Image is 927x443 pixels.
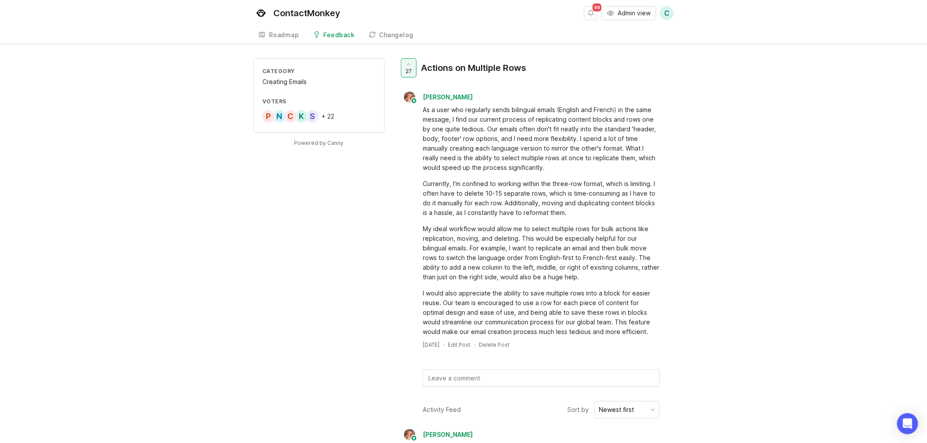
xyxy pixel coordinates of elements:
[379,32,414,38] div: Changelog
[269,32,299,38] div: Roadmap
[423,341,439,348] time: [DATE]
[273,9,340,18] div: ContactMonkey
[664,8,669,18] span: C
[593,4,601,11] span: 99
[322,113,334,120] div: + 22
[423,224,660,282] div: My ideal workflow would allow me to select multiple rows for bulk actions like replication, movin...
[660,6,674,20] button: C
[474,341,475,348] div: ·
[423,179,660,218] div: Currently, I'm confined to working within the three-row format, which is limiting. I often have t...
[399,91,480,103] a: Bronwen W[PERSON_NAME]
[406,67,412,75] span: 27
[293,138,345,148] a: Powered by Canny
[262,98,375,105] div: Voters
[423,405,461,415] div: Activity Feed
[262,109,276,123] div: P
[567,405,589,415] span: Sort by
[411,98,418,104] img: member badge
[305,109,319,123] div: S
[294,109,308,123] div: K
[283,109,297,123] div: C
[411,435,418,442] img: member badge
[253,5,269,21] img: ContactMonkey logo
[401,91,418,103] img: Bronwen W
[601,6,656,20] button: Admin view
[262,77,375,87] div: Creating Emails
[421,62,526,74] div: Actions on Multiple Rows
[423,431,473,438] span: [PERSON_NAME]
[443,341,444,348] div: ·
[479,341,509,348] div: Delete Post
[423,105,660,172] div: As a user who regularly sends bilingual emails (English and French) in the same message, I find o...
[401,58,417,77] button: 27
[364,26,419,44] a: Changelog
[448,341,471,348] div: Edit Post
[262,67,375,75] div: Category
[423,93,473,101] span: [PERSON_NAME]
[324,32,355,38] div: Feedback
[423,288,660,337] div: I would also appreciate the ability to save multiple rows into a block for easier reuse. Our team...
[272,109,287,123] div: N
[618,9,651,18] span: Admin view
[401,429,418,440] img: Bronwen W
[308,26,360,44] a: Feedback
[599,405,634,415] div: Newest first
[584,6,598,20] button: Notifications
[897,413,918,434] div: Open Intercom Messenger
[399,429,480,440] a: Bronwen W[PERSON_NAME]
[423,341,439,348] a: [DATE]
[253,26,304,44] a: Roadmap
